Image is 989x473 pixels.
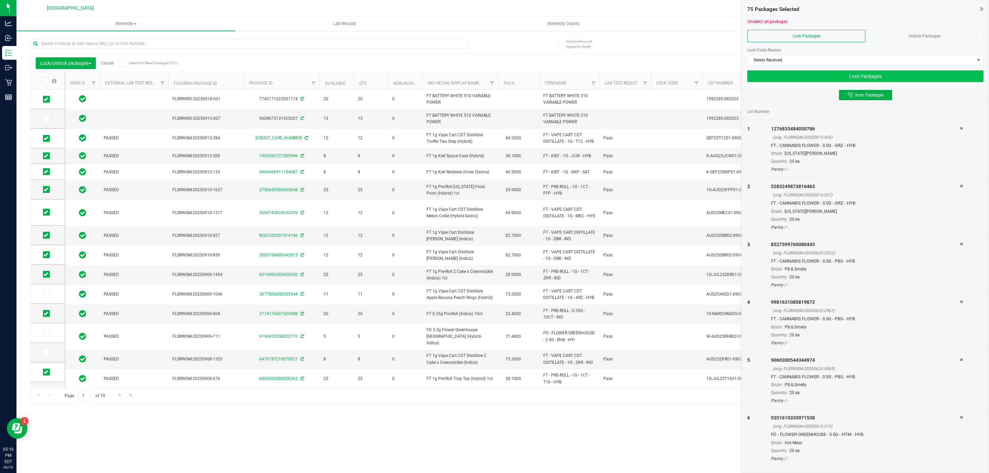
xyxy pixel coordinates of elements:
span: 22.4000 [502,309,524,319]
span: Strain: [771,440,783,445]
a: Filter [588,78,599,89]
div: 5283249873816463 [771,183,960,190]
span: SEP25T1201-0908 [706,135,750,141]
a: Lock Code [656,81,678,85]
div: FT - CANNABIS FLOWER - 3.5G - PBS - HYB [771,258,960,265]
span: FT 1g Vape Cart CDT Distillate Melon Collie (Hybrid-Sativa) [427,206,494,219]
span: 12 [358,210,384,216]
a: Sync Status [70,81,97,85]
span: 20 ea [789,333,800,337]
span: In Sync [79,114,86,123]
span: 20 ea [789,390,800,395]
a: 6809029280828362 [259,376,298,381]
span: Sync from Compliance System [299,116,304,121]
span: 75.3000 [502,354,524,364]
button: Scan Packages [839,90,892,100]
span: Select All Filtered Packages (371) [129,61,163,65]
span: Sync from Compliance System [299,233,304,238]
a: Filter [88,78,100,89]
a: 8062320281914196 [259,233,298,238]
span: 69.8000 [502,208,524,218]
inline-svg: Analytics [5,20,12,27]
span: 0 [392,187,418,193]
span: Sync from Compliance System [299,334,304,339]
a: [CREDIT_CARD_NUMBER] [255,136,302,140]
span: FLSRWGM-20250910-1637 [172,187,240,193]
a: Filter [691,78,702,89]
span: In Sync [79,354,86,364]
div: FT - CANNABIS FLOWER - 3.5G - GRZ - HYB [771,142,960,149]
span: 11 [358,291,384,298]
span: Quantity: [771,217,788,222]
inline-svg: Reports [5,94,12,101]
span: In Sync [79,167,86,177]
span: 20 [358,311,384,317]
span: FLSRWGM-20250910-827 [172,232,240,239]
span: PASSED [104,376,164,382]
span: Lock Packages [793,34,820,38]
span: FT 0.35g Pre-Roll (Indica) 10ct [427,311,494,317]
span: 13 [323,115,350,122]
span: 0 [392,96,418,102]
div: Pantry / - [771,340,960,346]
span: In Sync [79,185,86,195]
span: 25 [358,187,384,193]
span: FT 1g Vape Cart CDT Distillate Z Cake x Creamsickle (Indica) [427,353,494,366]
span: FLSRWGM-20250909-1046 [172,291,240,298]
span: 0 [392,272,418,278]
span: FT 1g Pre-Roll Trop Top (Hybrid) 1ct [427,376,494,382]
span: 8 [323,153,350,159]
inline-svg: Retail [5,79,12,86]
span: PASSED [104,135,164,141]
span: Inventory [16,21,235,27]
span: AUG25DBR02-0904 [706,232,750,239]
span: PB & Smelly [785,267,807,272]
span: [US_STATE][PERSON_NAME] [785,151,837,156]
span: FT - PRE-ROLL - 1G - 1CT - FFP - HYB [543,184,595,197]
span: Pass [603,376,647,382]
span: Pass [603,291,647,298]
span: PASSED [104,169,164,175]
span: Unlock Packages [909,34,941,38]
span: 12 [323,135,350,141]
span: PASSED [104,187,164,193]
span: 25 [323,272,350,278]
a: External Lab Test Result [105,81,159,85]
a: Package ID [249,81,273,85]
span: [GEOGRAPHIC_DATA] [47,5,94,11]
span: 3 [747,242,750,247]
span: PASSED [104,272,164,278]
span: AUG25MEC01-0904 [706,210,750,216]
span: 82.7000 [502,250,524,260]
span: PASSED [104,153,164,159]
span: 20 ea [789,448,800,453]
button: Lock Packages [747,70,984,82]
span: 25 [323,187,350,193]
span: In Sync [79,289,86,299]
a: Unselect all packages [747,19,787,24]
span: 28.1000 [502,374,524,384]
span: Pass [603,311,647,317]
span: In Sync [79,208,86,218]
span: FT - PRE-ROLL - 1G - 1CT - T16 - HYB [543,372,595,385]
a: THC% [503,81,515,86]
span: 0 [392,252,418,258]
span: FT - KIEF - 1G - JCW - HYB [543,153,595,159]
span: Sync from Compliance System [299,210,304,215]
span: K-SEP25SNP01-0908 [706,169,750,175]
span: Inventory Counts [538,21,589,27]
span: Strain: [771,267,783,272]
div: 9981631085819872 [771,299,960,306]
span: Pass [603,210,647,216]
span: 82.7000 [502,231,524,241]
span: 12 [323,252,350,258]
a: Lab Results [235,16,454,31]
span: 21.4000 [502,332,524,342]
span: 0 [392,333,418,340]
span: AUG25DBR02-0904 [706,252,750,258]
span: AUG25ARZ01-0903 [706,291,750,298]
span: Sync from Compliance System [299,292,304,297]
span: FLSRWGM-20250909-1454 [172,272,240,278]
span: FT 1g Vape Cart CDT Distillate Truffle Two Step (Hybrid) [427,132,494,145]
span: AUG25ZKR01-0902 [706,356,750,362]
